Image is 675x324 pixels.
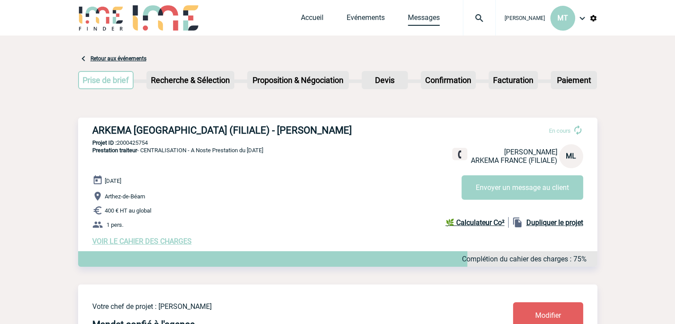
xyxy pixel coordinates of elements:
a: Accueil [301,13,324,26]
span: ARKEMA FRANCE (FILIALE) [471,156,557,165]
a: 🌿 Calculateur Co² [446,217,509,228]
span: MT [557,14,568,22]
p: Facturation [489,72,537,88]
p: Votre chef de projet : [PERSON_NAME] [92,302,461,311]
span: Modifier [535,311,561,320]
a: VOIR LE CAHIER DES CHARGES [92,237,192,245]
img: file_copy-black-24dp.png [512,217,523,228]
p: Confirmation [422,72,475,88]
a: Messages [408,13,440,26]
p: 2000425754 [78,139,597,146]
p: Devis [363,72,407,88]
span: 1 pers. [107,221,123,228]
b: Projet ID : [92,139,117,146]
p: Prise de brief [79,72,133,88]
p: Proposition & Négociation [248,72,348,88]
span: Prestation traiteur [92,147,137,154]
img: fixe.png [456,150,464,158]
p: Recherche & Sélection [147,72,233,88]
span: ML [566,152,576,160]
span: [DATE] [105,178,121,184]
span: 400 € HT au global [105,207,151,214]
span: - CENTRALISATION - A Noste Prestation du [DATE] [92,147,263,154]
button: Envoyer un message au client [462,175,583,200]
p: Paiement [552,72,596,88]
span: [PERSON_NAME] [504,148,557,156]
a: Retour aux événements [91,55,146,62]
img: IME-Finder [78,5,124,31]
span: En cours [549,127,571,134]
span: [PERSON_NAME] [505,15,545,21]
b: Dupliquer le projet [526,218,583,227]
a: Evénements [347,13,385,26]
h3: ARKEMA [GEOGRAPHIC_DATA] (FILIALE) - [PERSON_NAME] [92,125,359,136]
b: 🌿 Calculateur Co² [446,218,505,227]
span: Arthez-de-Béarn [105,193,145,200]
